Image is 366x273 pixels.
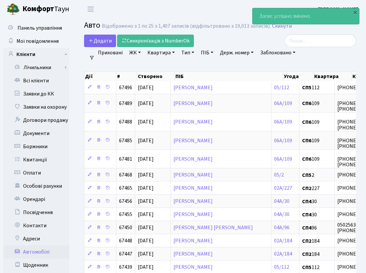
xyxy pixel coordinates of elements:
b: СП5 [302,84,312,91]
b: СП4 [302,211,312,218]
a: Скинути [272,23,292,29]
span: Таун [22,4,69,15]
span: [DATE] [138,264,154,271]
th: Дії [84,72,116,81]
a: Приховані [95,47,125,58]
span: 67456 [119,198,132,205]
a: 04А/30 [274,211,290,218]
a: Додати [84,35,116,47]
a: 04А/30 [274,198,290,205]
b: [PERSON_NAME] [318,6,358,13]
div: × [352,9,358,15]
a: 06А/109 [274,100,292,107]
a: Квартира [145,47,177,58]
span: [DATE] [138,211,154,218]
a: Мої повідомлення [3,35,69,48]
span: [DATE] [138,224,154,232]
span: 67481 [119,155,132,163]
span: [DATE] [138,155,154,163]
a: Лічильники [8,61,69,74]
a: [PERSON_NAME] [173,172,213,179]
a: Боржники [3,140,69,153]
a: 05/112 [274,264,289,271]
th: # [116,72,137,81]
span: 67496 [119,84,132,91]
a: ПІБ [198,47,216,58]
a: [PERSON_NAME] [173,198,213,205]
span: 67468 [119,172,132,179]
span: Додати [88,37,112,44]
a: Синхронізація з NumberOk [117,35,194,47]
span: [DATE] [138,137,154,144]
a: Квитанції [3,153,69,166]
th: Угода [283,72,314,81]
a: Договори продажу [3,114,69,127]
span: 184 [302,252,332,257]
a: ЖК [127,47,143,58]
button: Переключити навігацію [82,4,99,14]
span: 184 [302,238,332,244]
a: [PERSON_NAME] [173,237,213,245]
a: Тип [179,47,197,58]
a: Заявки на охорону [3,100,69,114]
span: [DATE] [138,237,154,245]
a: [PERSON_NAME] [PERSON_NAME] [173,224,253,232]
a: Оплати [3,166,69,179]
b: СП2 [302,251,312,258]
b: СП6 [302,100,312,107]
b: СП5 [302,172,312,179]
span: 67450 [119,224,132,232]
span: Мої повідомлення [16,38,59,45]
span: 67447 [119,251,132,258]
a: Заблоковано [258,47,298,58]
a: [PERSON_NAME] [173,211,213,218]
span: 67439 [119,264,132,271]
a: 05/112 [274,84,289,91]
b: СП4 [302,198,312,205]
span: [DATE] [138,251,154,258]
a: [PERSON_NAME] [173,185,213,192]
a: 04А/96 [274,224,290,232]
a: Заявки до КК [3,87,69,100]
span: 227 [302,186,332,191]
div: Відображено з 1 по 25 з 1,407 записів (відфільтровано з 19,013 записів). [102,23,271,29]
span: Панель управління [17,24,62,32]
span: 67448 [119,237,132,245]
a: Особові рахунки [3,179,69,193]
a: Держ. номер [217,47,256,58]
span: 109 [302,120,332,125]
a: 02А/227 [274,185,292,192]
img: logo.png [7,3,20,16]
a: Щоденник [3,259,69,272]
a: 05/2 [274,172,284,179]
a: [PERSON_NAME] [173,119,213,126]
a: [PERSON_NAME] [173,155,213,163]
th: Створено [137,72,175,81]
span: 109 [302,101,332,106]
span: [DATE] [138,119,154,126]
span: [DATE] [138,172,154,179]
a: [PERSON_NAME] [173,264,213,271]
th: Квартира [314,72,352,81]
b: СП6 [302,155,312,163]
span: 96 [302,225,332,231]
a: 02А/184 [274,237,292,245]
b: СП4 [302,224,312,232]
span: 30 [302,199,332,204]
b: СП5 [302,264,312,271]
a: Орендарі [3,193,69,206]
a: Панель управління [3,21,69,35]
a: 06А/109 [274,119,292,126]
span: 30 [302,212,332,217]
b: Комфорт [22,4,54,14]
b: СП6 [302,119,312,126]
a: 06А/109 [274,155,292,163]
span: [DATE] [138,185,154,192]
span: 67489 [119,100,132,107]
a: Адреси [3,232,69,245]
span: [DATE] [138,198,154,205]
span: 67485 [119,137,132,144]
span: 112 [302,85,332,90]
b: СП6 [302,137,312,144]
div: Запис успішно змінено. [253,8,359,24]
